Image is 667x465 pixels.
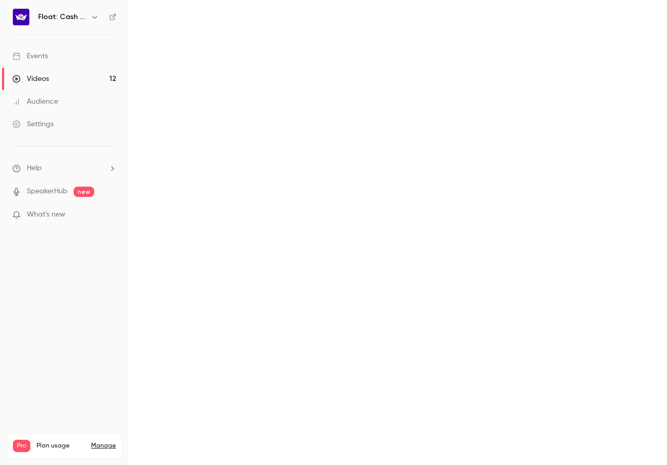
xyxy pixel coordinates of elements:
img: Float: Cash Flow Intelligence Series [13,9,29,25]
li: help-dropdown-opener [12,163,116,174]
div: Events [12,51,48,61]
a: SpeakerHub [27,186,67,197]
span: Pro [13,440,30,452]
iframe: Noticeable Trigger [104,210,116,220]
div: Settings [12,119,54,129]
h6: Float: Cash Flow Intelligence Series [38,12,86,22]
span: Help [27,163,42,174]
span: What's new [27,209,65,220]
span: Plan usage [37,442,85,450]
a: Manage [91,442,116,450]
div: Videos [12,74,49,84]
span: new [74,187,94,197]
div: Audience [12,96,58,107]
